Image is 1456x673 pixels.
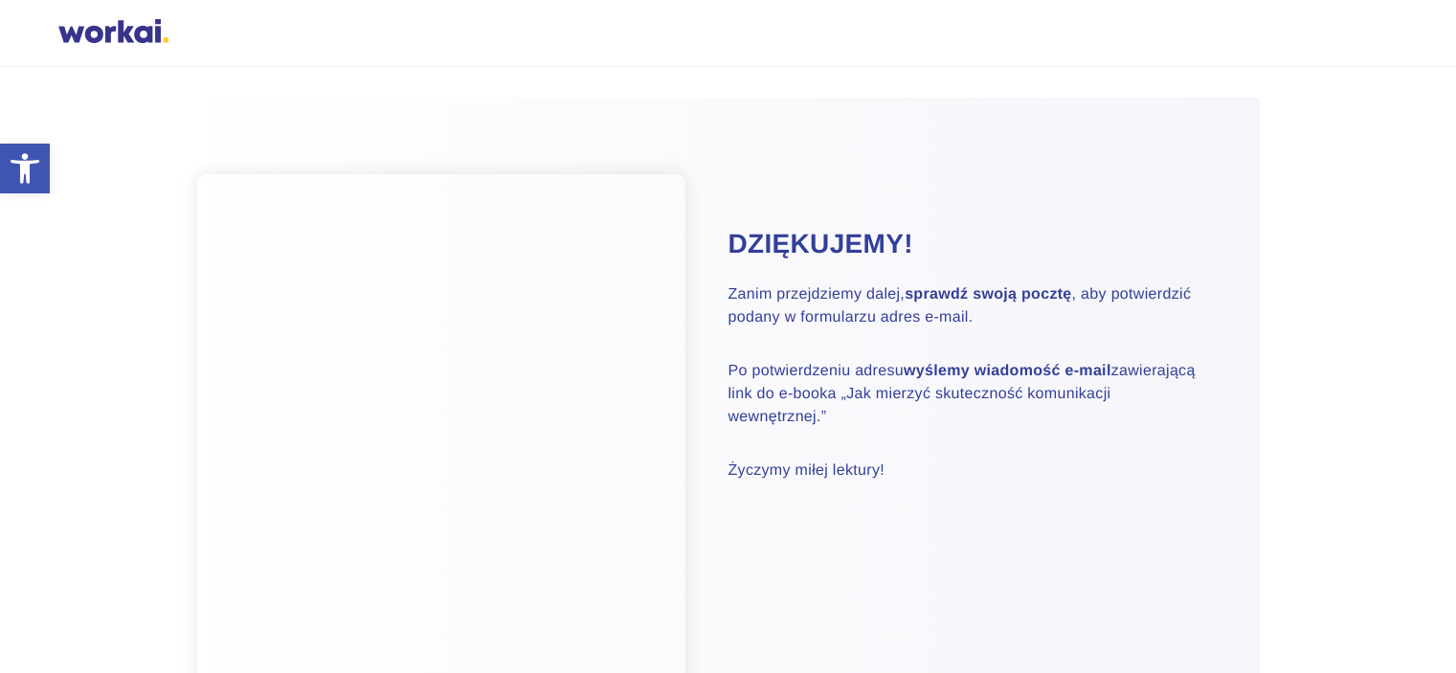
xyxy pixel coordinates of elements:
strong: sprawdź swoją pocztę [905,286,1071,303]
p: Zanim przejdziemy dalej, , aby potwierdzić podany w formularzu adres e-mail. [728,283,1212,329]
h2: Dziękujemy! [728,226,1212,262]
p: Życzymy miłej lektury! [728,460,1212,482]
strong: wyślemy wiadomość e-mail [904,363,1111,379]
p: Po potwierdzeniu adresu zawierającą link do e-booka „Jak mierzyć skuteczność komunikacji wewnętrz... [728,360,1212,429]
